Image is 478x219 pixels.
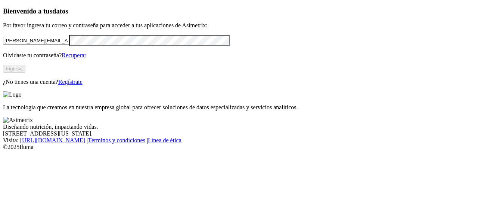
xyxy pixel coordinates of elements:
[3,117,33,124] img: Asimetrix
[3,7,475,15] h3: Bienvenido a tus
[20,137,85,143] a: [URL][DOMAIN_NAME]
[3,104,475,111] p: La tecnología que creamos en nuestra empresa global para ofrecer soluciones de datos especializad...
[3,91,22,98] img: Logo
[3,22,475,29] p: Por favor ingresa tu correo y contraseña para acceder a tus aplicaciones de Asimetrix:
[3,37,69,45] input: Tu correo
[52,7,68,15] span: datos
[58,79,83,85] a: Regístrate
[148,137,181,143] a: Línea de ética
[3,144,475,150] div: © 2025 Iluma
[3,65,25,73] button: Ingresa
[62,52,86,58] a: Recuperar
[3,130,475,137] div: [STREET_ADDRESS][US_STATE].
[3,79,475,85] p: ¿No tienes una cuenta?
[3,137,475,144] div: Visita : | |
[3,52,475,59] p: Olvidaste tu contraseña?
[3,124,475,130] div: Diseñando nutrición, impactando vidas.
[88,137,145,143] a: Términos y condiciones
